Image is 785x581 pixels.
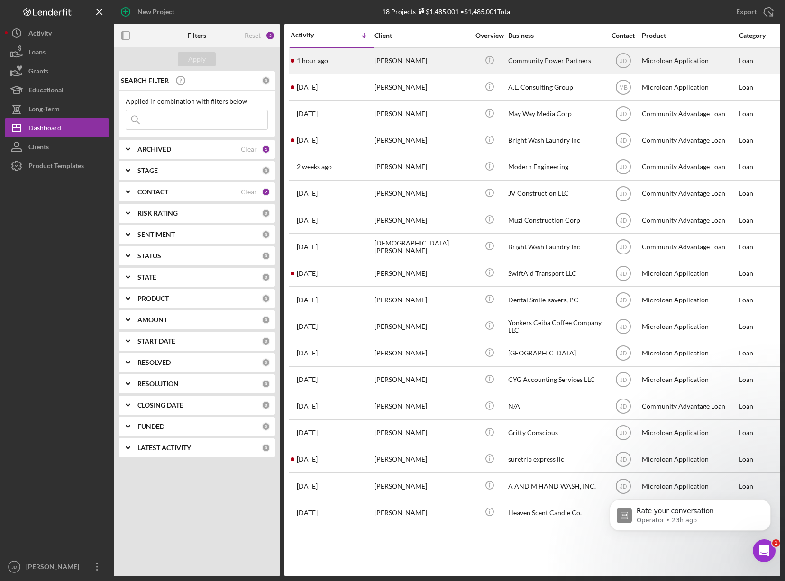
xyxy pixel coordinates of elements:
[642,101,737,127] div: Community Advantage Loan
[374,447,469,472] div: [PERSON_NAME]
[265,31,275,40] div: 3
[508,314,603,339] div: Yonkers Ceiba Coffee Company LLC
[620,217,627,224] text: JD
[620,324,627,330] text: JD
[28,118,61,140] div: Dashboard
[137,444,191,452] b: LATEST ACTIVITY
[28,156,84,178] div: Product Templates
[508,128,603,153] div: Bright Wash Laundry Inc
[137,337,175,345] b: START DATE
[508,261,603,286] div: SwiftAid Transport LLC
[620,137,627,144] text: JD
[642,208,737,233] div: Community Advantage Loan
[739,473,783,499] div: Loan
[5,137,109,156] button: Clients
[508,287,603,312] div: Dental Smile-savers, PC
[374,101,469,127] div: [PERSON_NAME]
[374,341,469,366] div: [PERSON_NAME]
[620,377,627,383] text: JD
[137,188,168,196] b: CONTACT
[642,473,737,499] div: Microloan Application
[508,234,603,259] div: Bright Wash Laundry Inc
[5,100,109,118] button: Long-Term
[5,62,109,81] button: Grants
[297,376,318,383] time: 2025-07-07 22:57
[642,32,737,39] div: Product
[739,447,783,472] div: Loan
[374,128,469,153] div: [PERSON_NAME]
[374,181,469,206] div: [PERSON_NAME]
[739,181,783,206] div: Loan
[262,358,270,367] div: 0
[508,32,603,39] div: Business
[374,154,469,180] div: [PERSON_NAME]
[262,209,270,218] div: 0
[137,423,164,430] b: FUNDED
[297,163,332,171] time: 2025-09-04 13:20
[472,32,507,39] div: Overview
[374,75,469,100] div: [PERSON_NAME]
[416,8,459,16] div: $1,485,001
[126,98,268,105] div: Applied in combination with filters below
[739,420,783,445] div: Loan
[241,188,257,196] div: Clear
[5,81,109,100] button: Educational
[620,111,627,118] text: JD
[297,402,318,410] time: 2025-07-07 15:44
[262,145,270,154] div: 1
[642,75,737,100] div: Microloan Application
[739,367,783,392] div: Loan
[245,32,261,39] div: Reset
[178,52,216,66] button: Apply
[297,57,328,64] time: 2025-09-16 16:54
[739,234,783,259] div: Loan
[137,231,175,238] b: SENTIMENT
[137,380,179,388] b: RESOLUTION
[736,2,757,21] div: Export
[642,447,737,472] div: Microloan Application
[374,314,469,339] div: [PERSON_NAME]
[508,473,603,499] div: A AND M HAND WASH, INC.
[137,167,158,174] b: STAGE
[727,2,780,21] button: Export
[5,118,109,137] button: Dashboard
[620,244,627,250] text: JD
[297,482,318,490] time: 2025-05-05 14:36
[739,154,783,180] div: Loan
[374,234,469,259] div: [DEMOGRAPHIC_DATA][PERSON_NAME]
[262,273,270,281] div: 0
[620,297,627,303] text: JD
[297,136,318,144] time: 2025-09-08 10:33
[5,24,109,43] button: Activity
[262,422,270,431] div: 0
[739,341,783,366] div: Loan
[297,509,318,517] time: 2025-01-08 01:19
[739,314,783,339] div: Loan
[508,101,603,127] div: May Way Media Corp
[297,323,318,330] time: 2025-08-17 22:46
[262,337,270,345] div: 0
[739,32,783,39] div: Category
[508,394,603,419] div: N/A
[374,367,469,392] div: [PERSON_NAME]
[374,208,469,233] div: [PERSON_NAME]
[262,76,270,85] div: 0
[605,32,641,39] div: Contact
[297,190,318,197] time: 2025-08-29 03:01
[297,83,318,91] time: 2025-09-10 01:13
[374,48,469,73] div: [PERSON_NAME]
[508,208,603,233] div: Muzi Construction Corp
[642,48,737,73] div: Microloan Application
[5,557,109,576] button: JD[PERSON_NAME]
[137,359,171,366] b: RESOLVED
[187,32,206,39] b: Filters
[241,145,257,153] div: Clear
[642,314,737,339] div: Microloan Application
